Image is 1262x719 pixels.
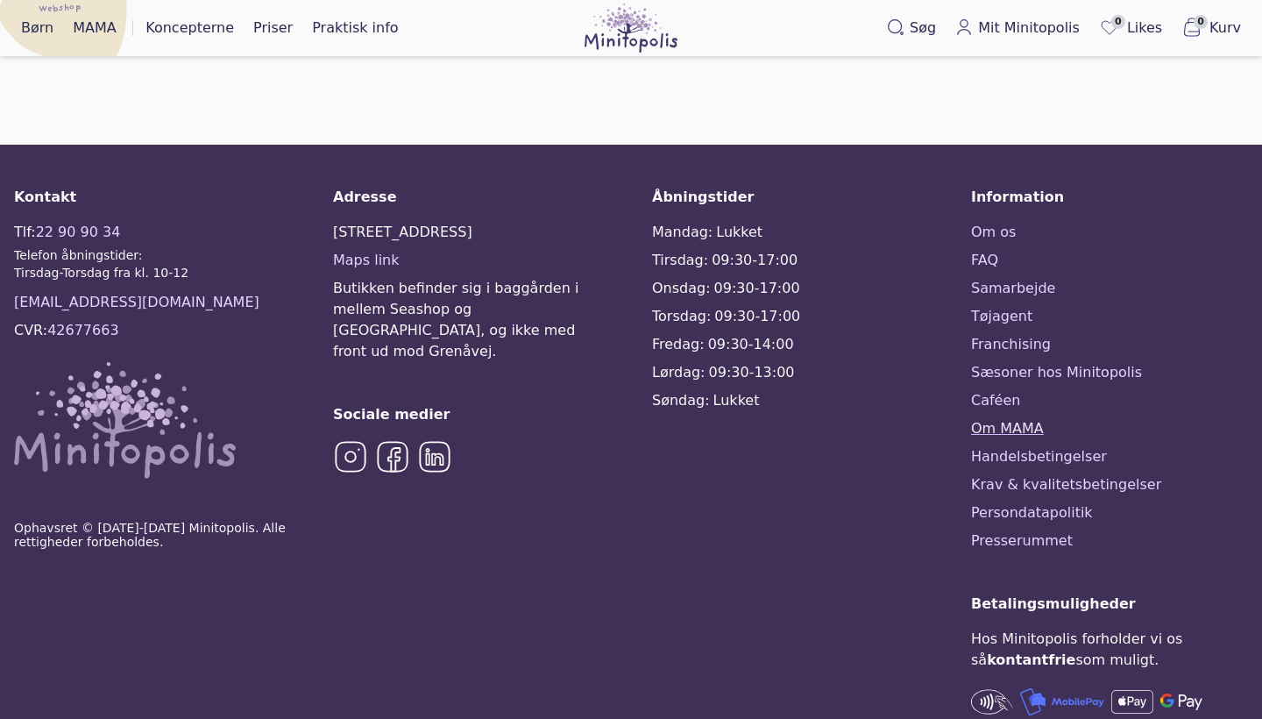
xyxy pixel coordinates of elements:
[14,246,188,264] div: Telefon åbningstider:
[971,594,1248,615] div: Betalingsmuligheder
[978,18,1080,39] span: Mit Minitopolis
[652,392,710,409] span: Søndag:
[246,14,300,42] a: Priser
[333,278,610,362] span: Butikken befinder sig i baggården i mellem Seashop og [GEOGRAPHIC_DATA], og ikke med front ud mod...
[713,392,760,409] span: Lukket
[36,224,121,240] a: 22 90 90 34
[333,222,610,243] div: [STREET_ADDRESS]
[14,362,236,479] img: Minitopolis logo
[709,364,795,381] span: 09:30-13:00
[652,280,711,296] span: Onsdag:
[14,14,60,42] a: Børn
[971,502,1248,523] a: Persondatapolitik
[1209,18,1241,39] span: Kurv
[1127,18,1162,39] span: Likes
[708,336,794,352] span: 09:30-14:00
[1160,688,1202,715] img: Google Pay logo
[14,320,119,341] div: CVR:
[652,364,705,381] span: Lørdag:
[971,418,1248,439] a: Om MAMA
[971,688,1013,715] img: Contantless
[375,439,410,474] img: Facebook icon
[652,308,711,324] span: Torsdag:
[333,439,368,474] img: Instagram icon
[1111,15,1125,29] span: 0
[971,530,1248,552] a: Presserummet
[987,651,1075,668] span: kontantfrie
[14,264,188,281] div: Tirsdag-Torsdag fra kl. 10-12
[1092,13,1169,43] a: 0Likes
[971,306,1248,327] a: Tøjagent
[714,280,800,296] span: 09:30-17:00
[880,14,943,42] button: Søg
[417,439,452,474] img: LinkedIn icon
[138,14,241,42] a: Koncepterne
[14,292,259,313] a: [EMAIL_ADDRESS][DOMAIN_NAME]
[971,446,1248,467] a: Handelsbetingelser
[971,362,1248,383] a: Sæsoner hos Minitopolis
[712,252,798,268] span: 09:30-17:00
[585,4,678,53] img: Minitopolis logo
[14,187,291,208] div: Kontakt
[652,187,800,208] div: Åbningstider
[971,334,1248,355] a: Franchising
[716,224,762,240] span: Lukket
[714,308,800,324] span: 09:30-17:00
[1174,13,1248,43] button: 0Kurv
[1020,688,1104,715] img: Mobile Pay logo
[971,474,1248,495] a: Krav & kvalitetsbetingelser
[333,187,610,208] div: Adresse
[47,322,118,338] a: 42677663
[910,18,936,39] span: Søg
[14,521,291,549] p: Ophavsret © [DATE]-[DATE] Minitopolis. Alle rettigheder forbeholdes.
[333,252,399,268] a: Maps link
[971,278,1248,299] a: Samarbejde
[14,222,188,243] div: Tlf:
[971,222,1248,243] a: Om os
[652,252,708,268] span: Tirsdag:
[333,404,610,425] div: Sociale medier
[652,336,705,352] span: Fredag:
[305,14,405,42] a: Praktisk info
[971,250,1248,271] a: FAQ
[652,224,713,240] span: Mandag:
[1111,688,1153,715] img: Apple Pay logo
[1194,15,1208,29] span: 0
[948,14,1087,42] a: Mit Minitopolis
[971,629,1248,671] div: Hos Minitopolis forholder vi os så som muligt.
[971,187,1248,208] div: Information
[971,390,1248,411] a: Caféen
[66,14,124,42] a: MAMA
